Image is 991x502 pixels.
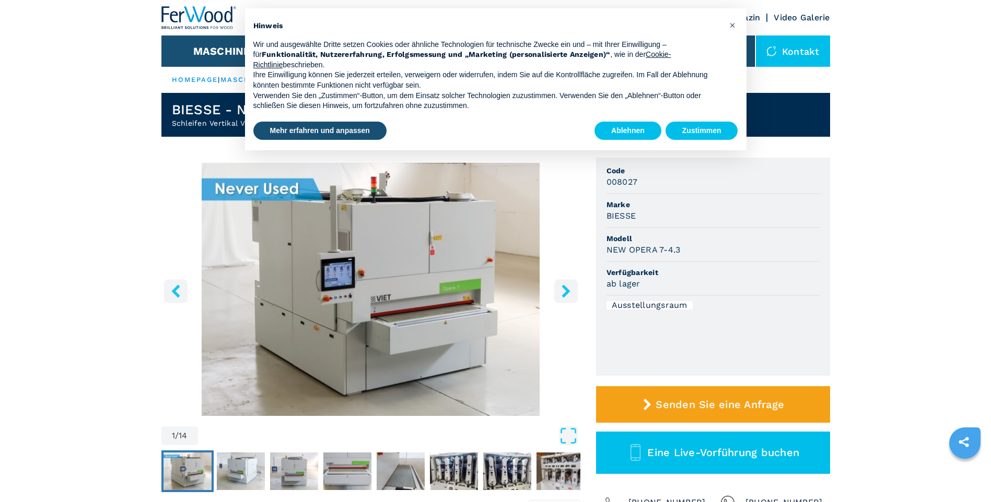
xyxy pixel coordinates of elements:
h2: Hinweis [253,21,721,31]
div: Ausstellungsraum [607,301,693,309]
img: Schleifen Vertikal Von Oben BIESSE NEW OPERA 7-4.3 [161,163,580,416]
a: Cookie-Richtlinie [253,50,671,69]
h3: 008027 [607,176,638,188]
button: Go to Slide 8 [534,450,587,492]
button: Go to Slide 3 [268,450,320,492]
img: 2951fcef26ee5363ac09c193238f5d30 [430,452,478,490]
span: | [218,76,220,83]
button: Eine Live-Vorführung buchen [596,432,830,474]
span: Code [607,165,820,176]
img: 0fa784183b41aff827a7377a937ffa04 [377,452,425,490]
img: 4fc1cd7e5da49431a97e42a830b7e6f2 [323,452,371,490]
span: 14 [179,432,188,440]
h3: NEW OPERA 7-4.3 [607,244,681,256]
button: Go to Slide 2 [215,450,267,492]
img: ae97bdec610a70738ffcd1a9a0f54ff2 [537,452,585,490]
span: × [729,19,736,31]
span: 1 [172,432,175,440]
p: Verwenden Sie den „Zustimmen“-Button, um dem Einsatz solcher Technologien zuzustimmen. Verwenden ... [253,91,721,111]
button: Ablehnen [594,122,661,140]
button: Go to Slide 7 [481,450,533,492]
img: ce6f1cc4eac11fd9f4a137a60e2d2ab4 [217,452,265,490]
span: / [175,432,179,440]
button: Senden Sie eine Anfrage [596,386,830,423]
button: Go to Slide 4 [321,450,374,492]
p: Ihre Einwilligung können Sie jederzeit erteilen, verweigern oder widerrufen, indem Sie auf die Ko... [253,70,721,90]
h3: BIESSE [607,210,636,222]
button: Go to Slide 6 [428,450,480,492]
h1: BIESSE - NEW OPERA 7-4.3 [172,101,356,118]
img: 70831c24ff84e2f273f2c074152247de [483,452,531,490]
p: Wir und ausgewählte Dritte setzen Cookies oder ähnliche Technologien für technische Zwecke ein un... [253,40,721,70]
img: 89206a6472bd8267f86545652d13f3f8 [164,452,212,490]
img: dea0b160b06de987df076bc288db02f7 [270,452,318,490]
strong: Funktionalität, Nutzererfahrung, Erfolgsmessung und „Marketing (personalisierte Anzeigen)“ [262,50,611,58]
button: Mehr erfahren und anpassen [253,122,387,140]
img: Ferwood [161,6,237,29]
button: Open Fullscreen [201,426,578,445]
a: HOMEPAGE [172,76,218,83]
a: Video Galerie [774,13,830,22]
span: Modell [607,233,820,244]
button: Maschinen [193,45,259,57]
nav: Thumbnail Navigation [161,450,580,492]
img: Kontakt [766,46,777,56]
button: Go to Slide 5 [375,450,427,492]
button: left-button [164,279,188,303]
h3: ab lager [607,278,640,290]
span: Eine Live-Vorführung buchen [647,446,799,459]
button: Schließen Sie diesen Hinweis [725,17,741,33]
button: Zustimmen [666,122,738,140]
div: Kontakt [756,35,830,67]
h2: Schleifen Vertikal Von Oben [172,118,356,128]
a: maschinen [220,76,272,83]
a: sharethis [951,429,977,455]
button: Go to Slide 1 [161,450,214,492]
span: Verfügbarkeit [607,267,820,278]
span: Senden Sie eine Anfrage [656,398,784,411]
span: Marke [607,199,820,210]
button: right-button [554,279,578,303]
div: Go to Slide 1 [161,163,580,416]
